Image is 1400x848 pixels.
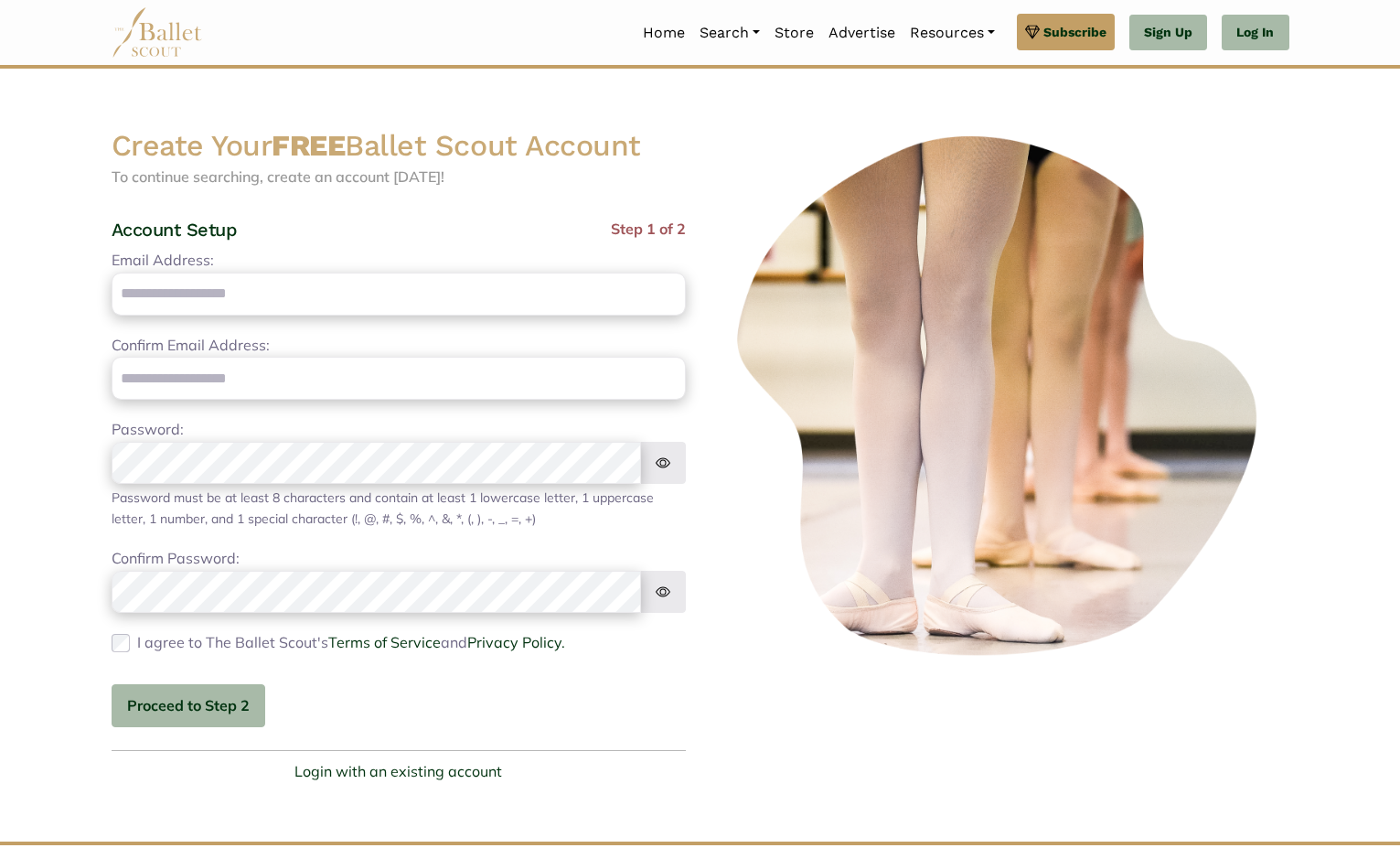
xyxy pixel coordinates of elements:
[611,218,686,249] span: Step 1 of 2
[112,684,265,727] button: Proceed to Step 2
[328,633,441,651] a: Terms of Service
[112,488,686,529] div: Password must be at least 8 characters and contain at least 1 lowercase letter, 1 uppercase lette...
[112,418,184,442] label: Password:
[294,760,502,784] a: Login with an existing account
[112,167,444,186] span: To continue searching, create an account [DATE]!
[715,127,1289,666] img: ballerinas
[636,14,692,52] a: Home
[1129,15,1207,51] a: Sign Up
[903,14,1002,52] a: Resources
[112,127,686,166] h2: Create Your Ballet Scout Account
[467,633,565,651] a: Privacy Policy.
[112,547,240,571] label: Confirm Password:
[692,14,767,52] a: Search
[112,249,214,273] label: Email Address:
[112,334,270,358] label: Confirm Email Address:
[821,14,903,52] a: Advertise
[137,631,565,655] label: I agree to The Ballet Scout's and
[272,128,345,163] strong: FREE
[1222,15,1288,51] a: Log In
[1025,22,1040,42] img: gem.svg
[1043,22,1106,42] span: Subscribe
[767,14,821,52] a: Store
[112,218,238,242] h4: Account Setup
[1017,14,1115,50] a: Subscribe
